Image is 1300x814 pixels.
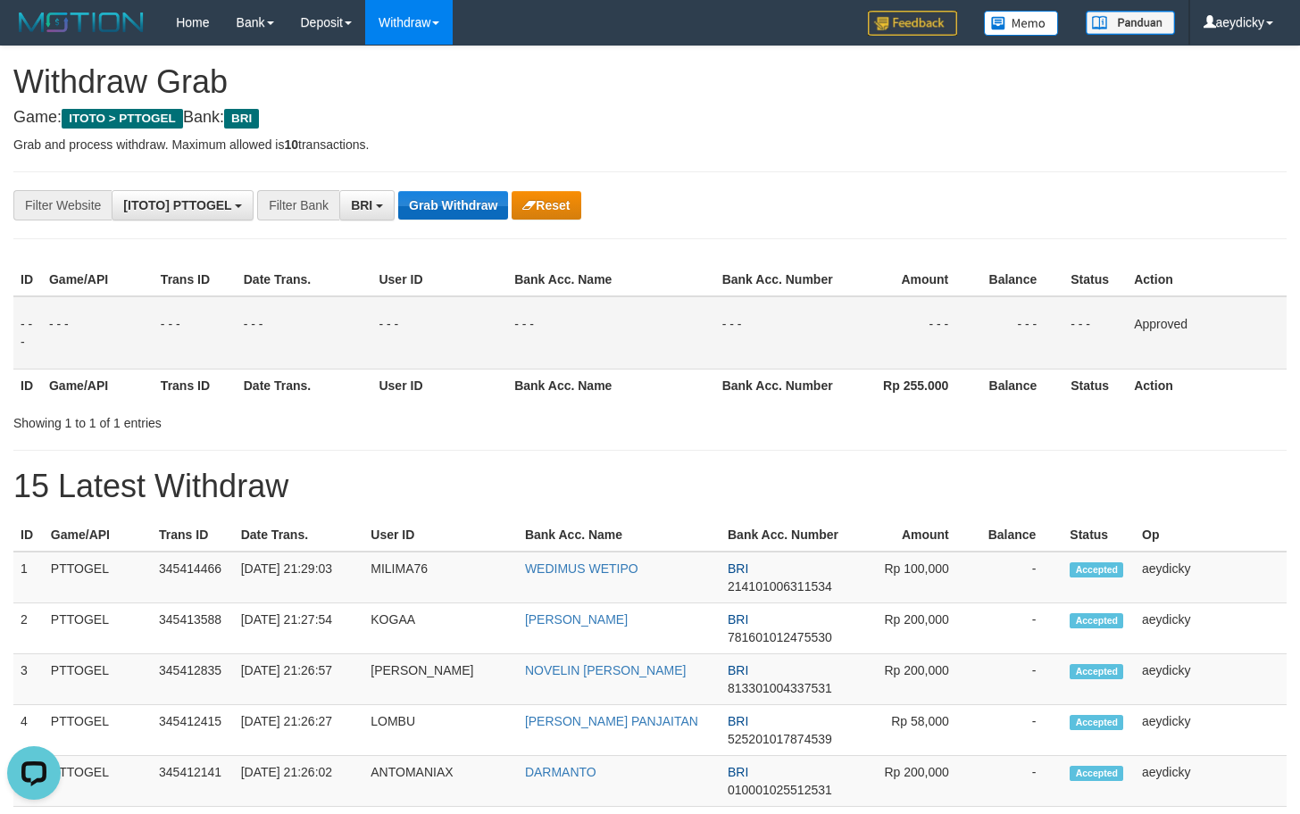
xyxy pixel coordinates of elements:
th: Game/API [42,263,154,296]
img: MOTION_logo.png [13,9,149,36]
td: - - - [715,296,843,370]
td: 345412141 [152,756,234,807]
td: - - - [842,296,975,370]
strong: 10 [284,137,298,152]
button: [ITOTO] PTTOGEL [112,190,254,220]
th: Game/API [44,519,152,552]
button: Grab Withdraw [398,191,508,220]
th: Amount [842,263,975,296]
th: Action [1127,369,1287,402]
th: Rp 255.000 [842,369,975,402]
span: BRI [728,765,748,779]
td: - [976,756,1063,807]
td: 3 [13,654,44,705]
td: - [976,654,1063,705]
span: Accepted [1070,766,1123,781]
th: Date Trans. [237,263,372,296]
td: - [976,705,1063,756]
td: - [976,603,1063,654]
th: User ID [363,519,518,552]
span: Copy 525201017874539 to clipboard [728,732,832,746]
td: - - - [13,296,42,370]
span: Accepted [1070,715,1123,730]
span: Accepted [1070,562,1123,577]
a: WEDIMUS WETIPO [525,561,638,576]
td: [DATE] 21:26:57 [234,654,364,705]
div: Filter Bank [257,190,339,220]
a: DARMANTO [525,765,596,779]
th: Balance [975,369,1063,402]
h4: Game: Bank: [13,109,1287,127]
th: Bank Acc. Number [721,519,846,552]
th: Bank Acc. Name [518,519,721,552]
td: 345413588 [152,603,234,654]
button: BRI [339,190,395,220]
th: Balance [976,519,1063,552]
th: ID [13,519,44,552]
th: Bank Acc. Number [715,369,843,402]
th: Date Trans. [237,369,372,402]
h1: 15 Latest Withdraw [13,469,1287,504]
button: Reset [512,191,580,220]
th: Trans ID [154,263,237,296]
td: - - - [1063,296,1127,370]
th: Bank Acc. Name [507,369,715,402]
span: BRI [728,714,748,728]
img: panduan.png [1086,11,1175,35]
span: BRI [351,198,372,212]
div: Filter Website [13,190,112,220]
th: Game/API [42,369,154,402]
td: aeydicky [1135,603,1287,654]
td: [DATE] 21:26:02 [234,756,364,807]
td: - [976,552,1063,603]
th: Balance [975,263,1063,296]
td: [DATE] 21:27:54 [234,603,364,654]
td: - - - [237,296,372,370]
th: ID [13,369,42,402]
td: ANTOMANIAX [363,756,518,807]
img: Button%20Memo.svg [984,11,1059,36]
td: MILIMA76 [363,552,518,603]
td: PTTOGEL [44,654,152,705]
th: Date Trans. [234,519,364,552]
a: [PERSON_NAME] PANJAITAN [525,714,698,728]
td: 345412415 [152,705,234,756]
td: Rp 200,000 [846,603,975,654]
td: [DATE] 21:26:27 [234,705,364,756]
td: aeydicky [1135,756,1287,807]
td: - - - [975,296,1063,370]
span: Copy 214101006311534 to clipboard [728,579,832,594]
th: Amount [846,519,975,552]
span: Accepted [1070,664,1123,679]
td: LOMBU [363,705,518,756]
td: PTTOGEL [44,705,152,756]
td: 4 [13,705,44,756]
img: Feedback.jpg [868,11,957,36]
td: [PERSON_NAME] [363,654,518,705]
th: User ID [371,263,507,296]
td: Approved [1127,296,1287,370]
div: Showing 1 to 1 of 1 entries [13,407,529,432]
span: [ITOTO] PTTOGEL [123,198,231,212]
td: [DATE] 21:29:03 [234,552,364,603]
a: [PERSON_NAME] [525,612,628,627]
td: aeydicky [1135,552,1287,603]
td: aeydicky [1135,705,1287,756]
td: PTTOGEL [44,552,152,603]
th: Trans ID [154,369,237,402]
span: BRI [224,109,259,129]
span: Copy 813301004337531 to clipboard [728,681,832,695]
th: Bank Acc. Number [715,263,843,296]
span: Copy 010001025512531 to clipboard [728,783,832,797]
th: Bank Acc. Name [507,263,715,296]
td: - - - [42,296,154,370]
th: Status [1062,519,1135,552]
a: NOVELIN [PERSON_NAME] [525,663,687,677]
td: Rp 200,000 [846,654,975,705]
td: 1 [13,552,44,603]
span: ITOTO > PTTOGEL [62,109,183,129]
th: Action [1127,263,1287,296]
td: Rp 200,000 [846,756,975,807]
h1: Withdraw Grab [13,64,1287,100]
span: Copy 781601012475530 to clipboard [728,630,832,644]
